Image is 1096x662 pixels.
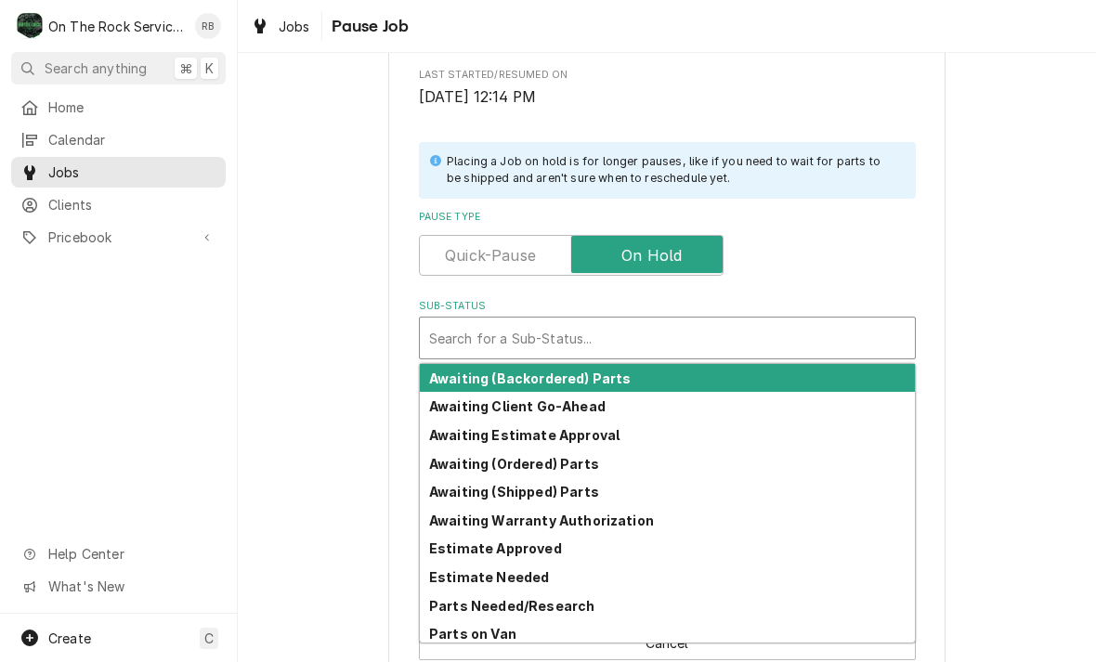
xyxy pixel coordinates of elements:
[279,17,310,36] span: Jobs
[419,88,536,106] span: [DATE] 12:14 PM
[11,157,226,188] a: Jobs
[45,58,147,78] span: Search anything
[429,626,516,642] strong: Parts on Van
[48,544,215,564] span: Help Center
[429,398,606,414] strong: Awaiting Client Go-Ahead
[11,124,226,155] a: Calendar
[204,629,214,648] span: C
[17,13,43,39] div: O
[11,189,226,220] a: Clients
[11,92,226,123] a: Home
[11,571,226,602] a: Go to What's New
[419,68,916,108] div: Last Started/Resumed On
[48,227,189,247] span: Pricebook
[419,210,916,225] label: Pause Type
[48,162,216,182] span: Jobs
[11,52,226,84] button: Search anything⌘K
[429,370,631,386] strong: Awaiting (Backordered) Parts
[419,299,916,314] label: Sub-Status
[419,299,916,359] div: Sub-Status
[48,97,216,117] span: Home
[429,540,562,556] strong: Estimate Approved
[429,456,599,472] strong: Awaiting (Ordered) Parts
[179,58,192,78] span: ⌘
[429,598,594,614] strong: Parts Needed/Research
[17,13,43,39] div: On The Rock Services's Avatar
[48,17,185,36] div: On The Rock Services
[195,13,221,39] div: RB
[243,11,318,42] a: Jobs
[429,427,620,443] strong: Awaiting Estimate Approval
[429,484,599,500] strong: Awaiting (Shipped) Parts
[419,86,916,109] span: Last Started/Resumed On
[447,153,897,188] div: Placing a Job on hold is for longer pauses, like if you need to wait for parts to be shipped and ...
[11,222,226,253] a: Go to Pricebook
[48,630,91,646] span: Create
[326,14,409,39] span: Pause Job
[11,539,226,569] a: Go to Help Center
[195,13,221,39] div: Ray Beals's Avatar
[419,210,916,276] div: Pause Type
[419,626,916,660] button: Cancel
[48,577,215,596] span: What's New
[48,130,216,149] span: Calendar
[419,68,916,83] span: Last Started/Resumed On
[429,569,549,585] strong: Estimate Needed
[48,195,216,214] span: Clients
[205,58,214,78] span: K
[429,513,654,528] strong: Awaiting Warranty Authorization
